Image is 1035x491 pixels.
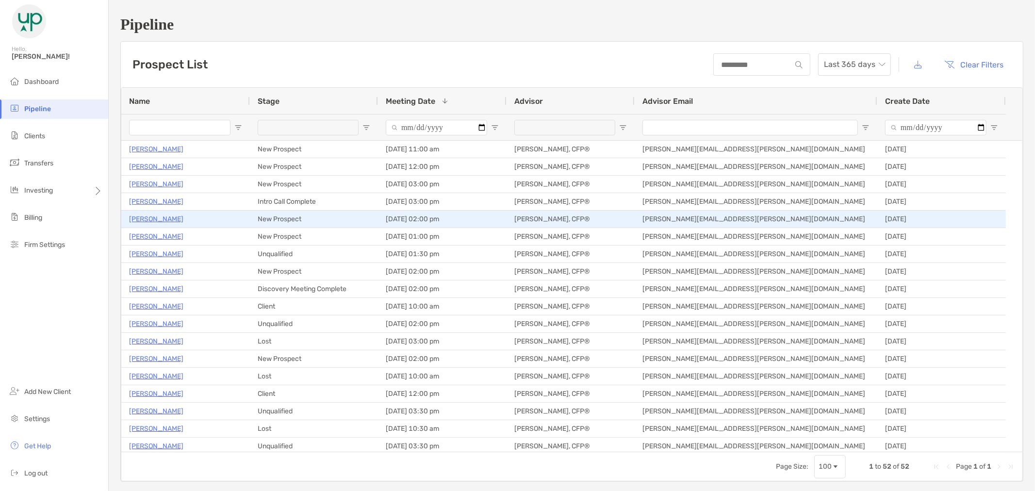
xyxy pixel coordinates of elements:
[378,298,507,315] div: [DATE] 10:00 am
[129,196,183,208] p: [PERSON_NAME]
[507,211,635,228] div: [PERSON_NAME], CFP®
[901,462,909,471] span: 52
[507,368,635,385] div: [PERSON_NAME], CFP®
[378,420,507,437] div: [DATE] 10:30 am
[877,350,1006,367] div: [DATE]
[635,193,877,210] div: [PERSON_NAME][EMAIL_ADDRESS][PERSON_NAME][DOMAIN_NAME]
[250,420,378,437] div: Lost
[507,176,635,193] div: [PERSON_NAME], CFP®
[378,211,507,228] div: [DATE] 02:00 pm
[129,143,183,155] a: [PERSON_NAME]
[635,228,877,245] div: [PERSON_NAME][EMAIL_ADDRESS][PERSON_NAME][DOMAIN_NAME]
[635,211,877,228] div: [PERSON_NAME][EMAIL_ADDRESS][PERSON_NAME][DOMAIN_NAME]
[635,420,877,437] div: [PERSON_NAME][EMAIL_ADDRESS][PERSON_NAME][DOMAIN_NAME]
[386,120,487,135] input: Meeting Date Filter Input
[24,105,51,113] span: Pipeline
[507,298,635,315] div: [PERSON_NAME], CFP®
[877,368,1006,385] div: [DATE]
[24,132,45,140] span: Clients
[937,54,1011,75] button: Clear Filters
[378,368,507,385] div: [DATE] 10:00 am
[24,186,53,195] span: Investing
[250,263,378,280] div: New Prospect
[635,263,877,280] div: [PERSON_NAME][EMAIL_ADDRESS][PERSON_NAME][DOMAIN_NAME]
[877,385,1006,402] div: [DATE]
[250,315,378,332] div: Unqualified
[507,438,635,455] div: [PERSON_NAME], CFP®
[24,241,65,249] span: Firm Settings
[250,350,378,367] div: New Prospect
[1007,463,1015,471] div: Last Page
[250,333,378,350] div: Lost
[507,141,635,158] div: [PERSON_NAME], CFP®
[378,176,507,193] div: [DATE] 03:00 pm
[129,265,183,278] a: [PERSON_NAME]
[258,97,279,106] span: Stage
[250,403,378,420] div: Unqualified
[250,438,378,455] div: Unqualified
[362,124,370,131] button: Open Filter Menu
[9,385,20,397] img: add_new_client icon
[635,245,877,262] div: [PERSON_NAME][EMAIL_ADDRESS][PERSON_NAME][DOMAIN_NAME]
[635,368,877,385] div: [PERSON_NAME][EMAIL_ADDRESS][PERSON_NAME][DOMAIN_NAME]
[250,158,378,175] div: New Prospect
[635,315,877,332] div: [PERSON_NAME][EMAIL_ADDRESS][PERSON_NAME][DOMAIN_NAME]
[132,58,208,71] h3: Prospect List
[885,97,930,106] span: Create Date
[9,412,20,424] img: settings icon
[877,176,1006,193] div: [DATE]
[979,462,986,471] span: of
[776,462,808,471] div: Page Size:
[250,298,378,315] div: Client
[869,462,873,471] span: 1
[12,4,47,39] img: Zoe Logo
[250,193,378,210] div: Intro Call Complete
[819,462,832,471] div: 100
[250,228,378,245] div: New Prospect
[378,333,507,350] div: [DATE] 03:00 pm
[386,97,435,106] span: Meeting Date
[877,403,1006,420] div: [DATE]
[378,263,507,280] div: [DATE] 02:00 pm
[378,350,507,367] div: [DATE] 02:00 pm
[378,315,507,332] div: [DATE] 02:00 pm
[9,211,20,223] img: billing icon
[129,353,183,365] a: [PERSON_NAME]
[9,467,20,478] img: logout icon
[378,438,507,455] div: [DATE] 03:30 pm
[129,423,183,435] p: [PERSON_NAME]
[507,280,635,297] div: [PERSON_NAME], CFP®
[378,385,507,402] div: [DATE] 12:00 pm
[129,300,183,312] p: [PERSON_NAME]
[24,469,48,477] span: Log out
[877,420,1006,437] div: [DATE]
[877,193,1006,210] div: [DATE]
[24,388,71,396] span: Add New Client
[129,283,183,295] p: [PERSON_NAME]
[507,333,635,350] div: [PERSON_NAME], CFP®
[129,120,230,135] input: Name Filter Input
[129,388,183,400] a: [PERSON_NAME]
[129,335,183,347] a: [PERSON_NAME]
[378,158,507,175] div: [DATE] 12:00 pm
[824,54,885,75] span: Last 365 days
[9,102,20,114] img: pipeline icon
[9,157,20,168] img: transfers icon
[642,97,693,106] span: Advisor Email
[129,440,183,452] a: [PERSON_NAME]
[24,442,51,450] span: Get Help
[129,405,183,417] a: [PERSON_NAME]
[893,462,899,471] span: of
[877,211,1006,228] div: [DATE]
[635,438,877,455] div: [PERSON_NAME][EMAIL_ADDRESS][PERSON_NAME][DOMAIN_NAME]
[250,245,378,262] div: Unqualified
[995,463,1003,471] div: Next Page
[129,213,183,225] a: [PERSON_NAME]
[862,124,870,131] button: Open Filter Menu
[129,370,183,382] p: [PERSON_NAME]
[129,318,183,330] a: [PERSON_NAME]
[507,385,635,402] div: [PERSON_NAME], CFP®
